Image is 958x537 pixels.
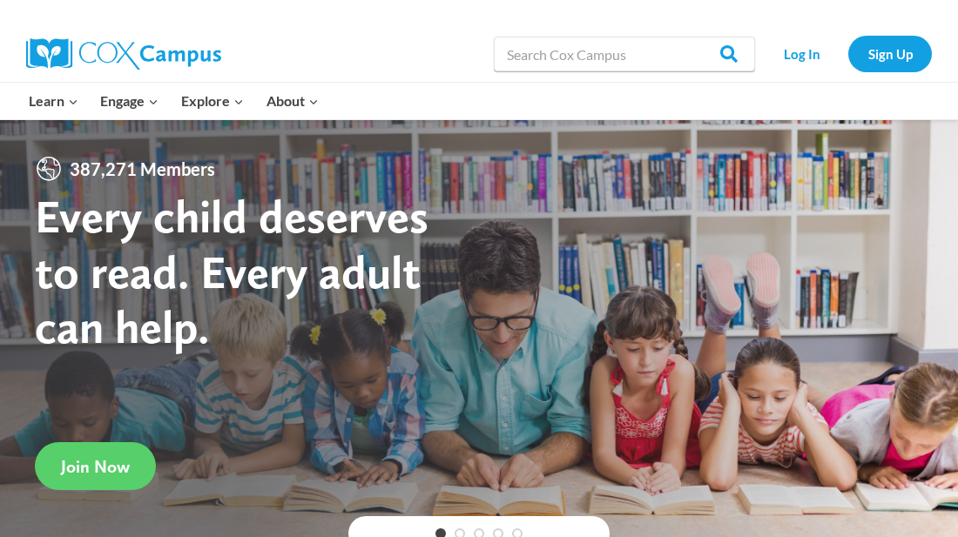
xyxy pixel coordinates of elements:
strong: Every child deserves to read. Every adult can help. [35,188,428,354]
span: About [266,90,319,112]
a: Join Now [35,442,156,490]
nav: Secondary Navigation [764,36,932,71]
a: Sign Up [848,36,932,71]
a: Log In [764,36,840,71]
span: Explore [181,90,244,112]
nav: Primary Navigation [17,83,329,119]
span: 387,271 Members [63,155,222,183]
span: Learn [29,90,78,112]
img: Cox Campus [26,38,221,70]
input: Search Cox Campus [494,37,755,71]
span: Engage [100,90,159,112]
span: Join Now [61,456,130,477]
